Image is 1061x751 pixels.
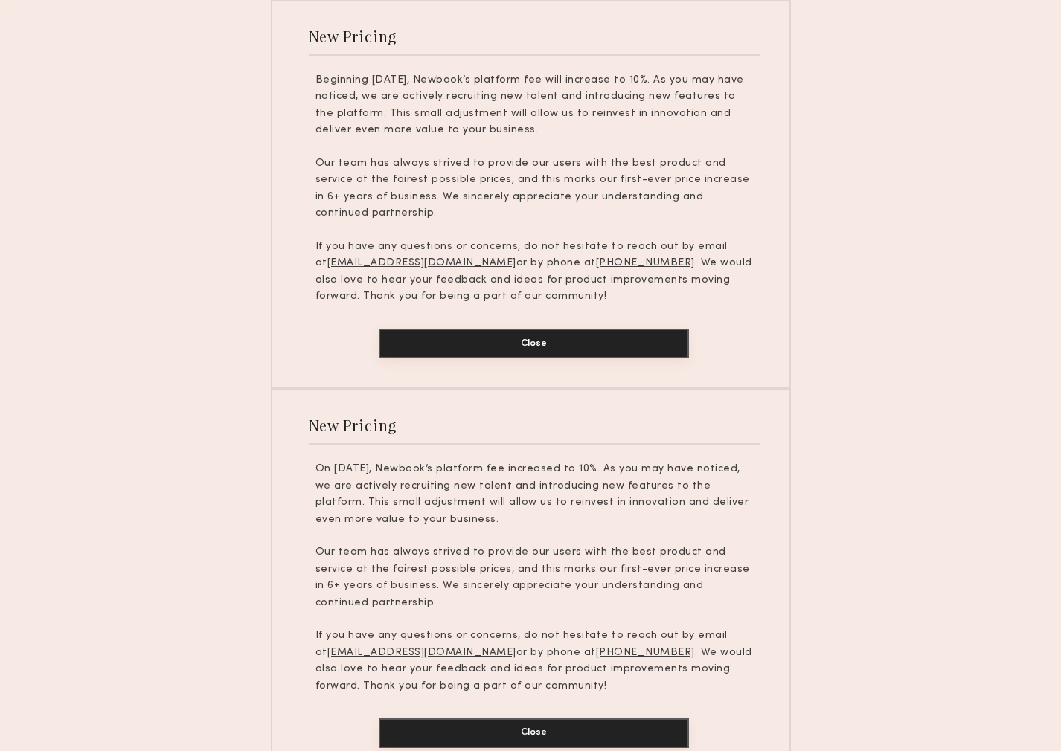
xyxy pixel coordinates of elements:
[379,718,689,748] button: Close
[315,461,753,528] p: On [DATE], Newbook’s platform fee increased to 10%. As you may have noticed, we are actively recr...
[315,155,753,222] p: Our team has always strived to provide our users with the best product and service at the fairest...
[596,258,695,268] u: [PHONE_NUMBER]
[315,239,753,306] p: If you have any questions or concerns, do not hesitate to reach out by email at or by phone at . ...
[379,329,689,358] button: Close
[309,26,397,46] div: New Pricing
[315,628,753,694] p: If you have any questions or concerns, do not hesitate to reach out by email at or by phone at . ...
[315,72,753,139] p: Beginning [DATE], Newbook’s platform fee will increase to 10%. As you may have noticed, we are ac...
[596,648,695,657] u: [PHONE_NUMBER]
[327,648,516,657] u: [EMAIL_ADDRESS][DOMAIN_NAME]
[309,415,397,435] div: New Pricing
[315,544,753,611] p: Our team has always strived to provide our users with the best product and service at the fairest...
[327,258,516,268] u: [EMAIL_ADDRESS][DOMAIN_NAME]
